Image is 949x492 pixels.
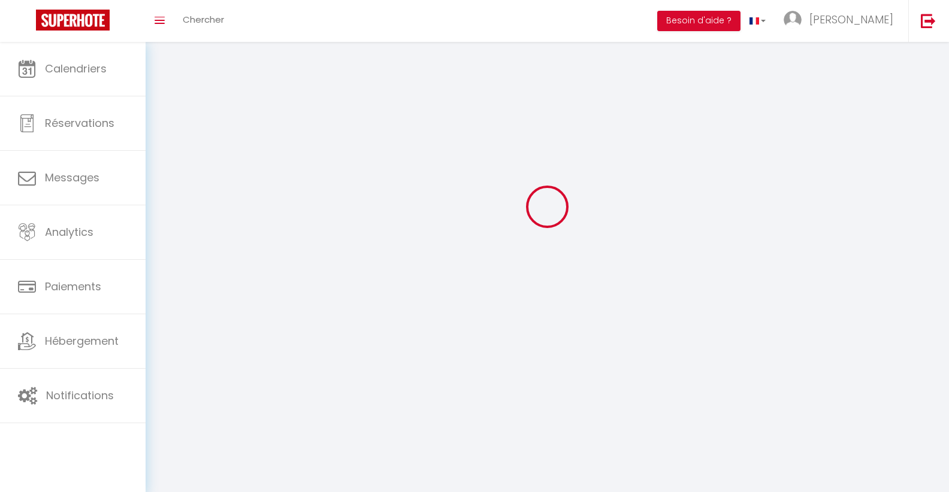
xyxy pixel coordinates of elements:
[809,12,893,27] span: [PERSON_NAME]
[36,10,110,31] img: Super Booking
[45,170,99,185] span: Messages
[46,388,114,403] span: Notifications
[45,116,114,130] span: Réservations
[45,224,93,239] span: Analytics
[183,13,224,26] span: Chercher
[657,11,741,31] button: Besoin d'aide ?
[45,61,107,76] span: Calendriers
[45,279,101,294] span: Paiements
[784,11,802,29] img: ...
[921,13,936,28] img: logout
[45,333,119,348] span: Hébergement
